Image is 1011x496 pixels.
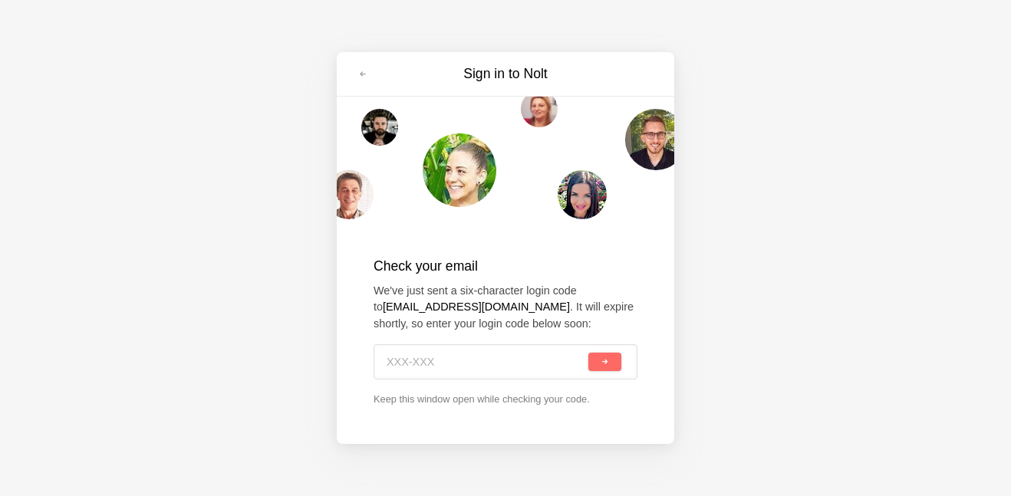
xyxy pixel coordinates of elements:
strong: [EMAIL_ADDRESS][DOMAIN_NAME] [383,301,570,313]
input: XXX-XXX [387,345,585,379]
h2: Check your email [374,256,637,276]
p: Keep this window open while checking your code. [374,392,637,406]
p: We've just sent a six-character login code to . It will expire shortly, so enter your login code ... [374,283,637,333]
h3: Sign in to Nolt [377,64,634,84]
